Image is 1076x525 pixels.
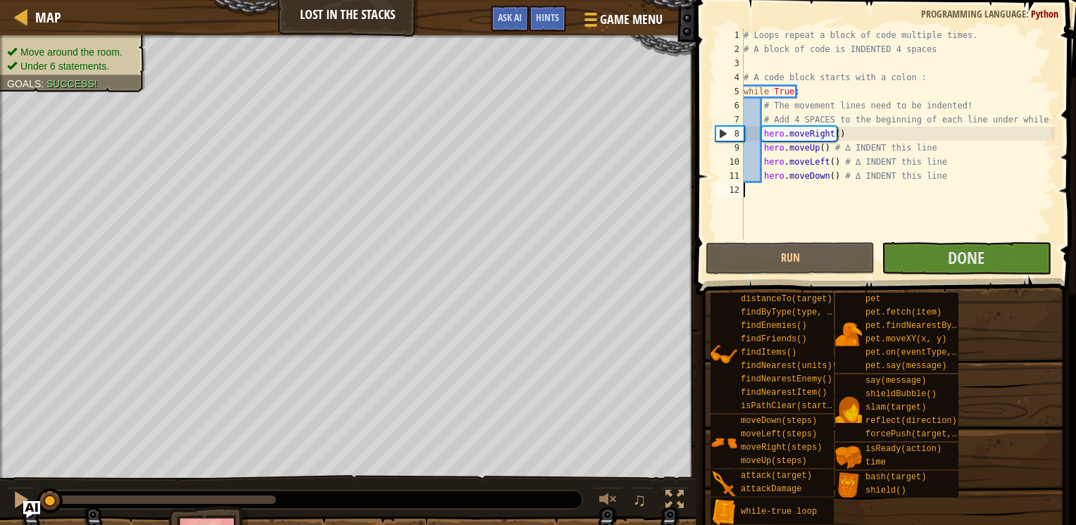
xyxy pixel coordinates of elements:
[741,321,807,331] span: findEnemies()
[741,429,817,439] span: moveLeft(steps)
[536,11,559,24] span: Hints
[865,486,906,495] span: shield()
[41,78,46,89] span: :
[865,361,946,371] span: pet.say(message)
[741,471,812,481] span: attack(target)
[600,11,663,29] span: Game Menu
[741,374,832,384] span: findNearestEnemy()
[741,416,817,426] span: moveDown(steps)
[7,487,35,516] button: Ctrl + P: Pause
[1031,7,1058,20] span: Python
[865,444,942,454] span: isReady(action)
[865,334,946,344] span: pet.moveXY(x, y)
[630,487,653,516] button: ♫
[35,8,61,27] span: Map
[921,7,1026,20] span: Programming language
[715,84,744,99] div: 5
[491,6,529,32] button: Ask AI
[741,308,858,317] span: findByType(type, units)
[835,396,862,423] img: portrait.png
[741,334,807,344] span: findFriends()
[741,361,832,371] span: findNearest(units)
[741,443,822,453] span: moveRight(steps)
[7,45,135,59] li: Move around the room.
[741,507,817,517] span: while-true loop
[865,294,881,304] span: pet
[865,403,926,412] span: slam(target)
[716,127,744,141] div: 8
[882,242,1051,274] button: Done
[741,388,827,398] span: findNearestItem()
[1026,7,1031,20] span: :
[20,61,109,72] span: Under 6 statements.
[715,70,744,84] div: 4
[711,429,737,456] img: portrait.png
[632,489,646,510] span: ♫
[741,401,858,411] span: isPathClear(start, end)
[865,376,926,386] span: say(message)
[20,46,123,58] span: Move around the room.
[741,484,801,494] span: attackDamage
[715,42,744,56] div: 2
[835,321,862,348] img: portrait.png
[661,487,689,516] button: Toggle fullscreen
[28,8,61,27] a: Map
[715,99,744,113] div: 6
[865,416,957,426] span: reflect(direction)
[715,141,744,155] div: 9
[865,321,1002,331] span: pet.findNearestByType(type)
[715,56,744,70] div: 3
[741,294,832,304] span: distanceTo(target)
[573,6,671,39] button: Game Menu
[865,472,926,482] span: bash(target)
[498,11,522,24] span: Ask AI
[46,78,97,89] span: Success!
[715,28,744,42] div: 1
[715,183,744,197] div: 12
[594,487,623,516] button: Adjust volume
[741,348,796,358] span: findItems()
[835,472,862,499] img: portrait.png
[865,429,1068,439] span: forcePush(target, direction, forceRatio)
[715,155,744,169] div: 10
[835,444,862,471] img: portrait.png
[7,78,41,89] span: Goals
[948,246,984,269] span: Done
[865,308,942,317] span: pet.fetch(item)
[741,456,807,466] span: moveUp(steps)
[7,59,135,73] li: Under 6 statements.
[865,457,886,467] span: time
[711,471,737,498] img: portrait.png
[23,501,40,518] button: Ask AI
[706,242,875,274] button: Run
[711,341,737,368] img: portrait.png
[865,389,937,399] span: shieldBubble()
[865,348,997,358] span: pet.on(eventType, handler)
[715,113,744,127] div: 7
[715,169,744,183] div: 11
